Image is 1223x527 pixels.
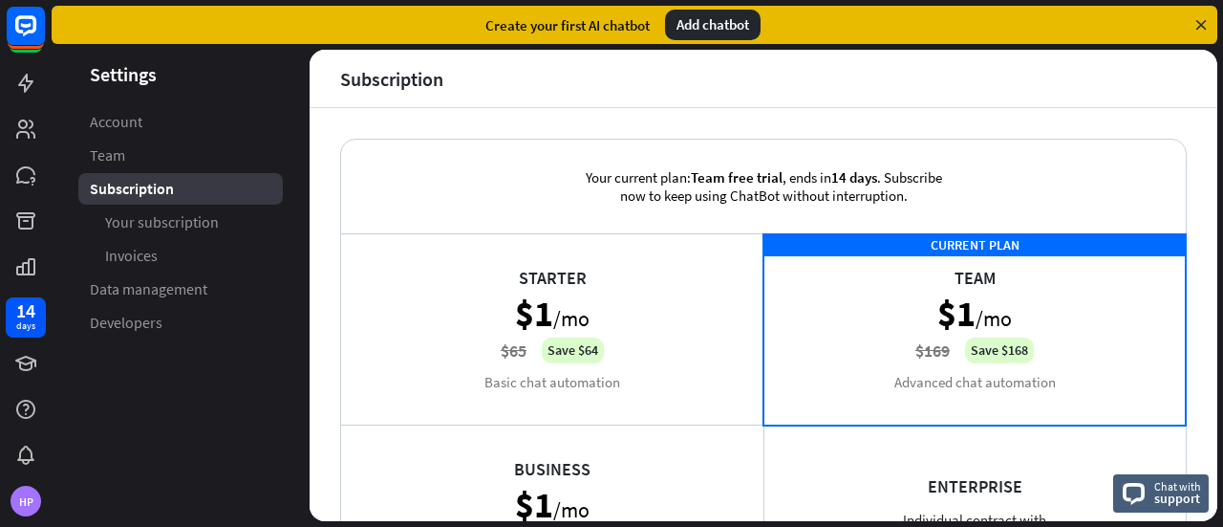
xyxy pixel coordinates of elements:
[11,486,41,516] div: HP
[6,297,46,338] a: 14 days
[78,207,283,238] a: Your subscription
[52,61,310,87] header: Settings
[691,168,783,187] span: Team free trial
[831,168,877,187] span: 14 days
[665,10,761,40] div: Add chatbot
[90,313,162,333] span: Developers
[16,319,35,333] div: days
[90,179,174,199] span: Subscription
[78,307,283,339] a: Developers
[78,106,283,138] a: Account
[78,240,283,272] a: Invoices
[558,140,969,233] div: Your current plan: , ends in . Subscribe now to keep using ChatBot without interruption.
[90,279,207,299] span: Data management
[105,212,219,232] span: Your subscription
[15,8,73,65] button: Open LiveChat chat widget
[16,302,35,319] div: 14
[105,246,158,266] span: Invoices
[1154,477,1201,495] span: Chat with
[78,274,283,305] a: Data management
[340,68,443,90] div: Subscription
[90,112,142,132] span: Account
[78,140,283,171] a: Team
[1154,490,1201,507] span: support
[485,16,650,34] div: Create your first AI chatbot
[90,145,125,165] span: Team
